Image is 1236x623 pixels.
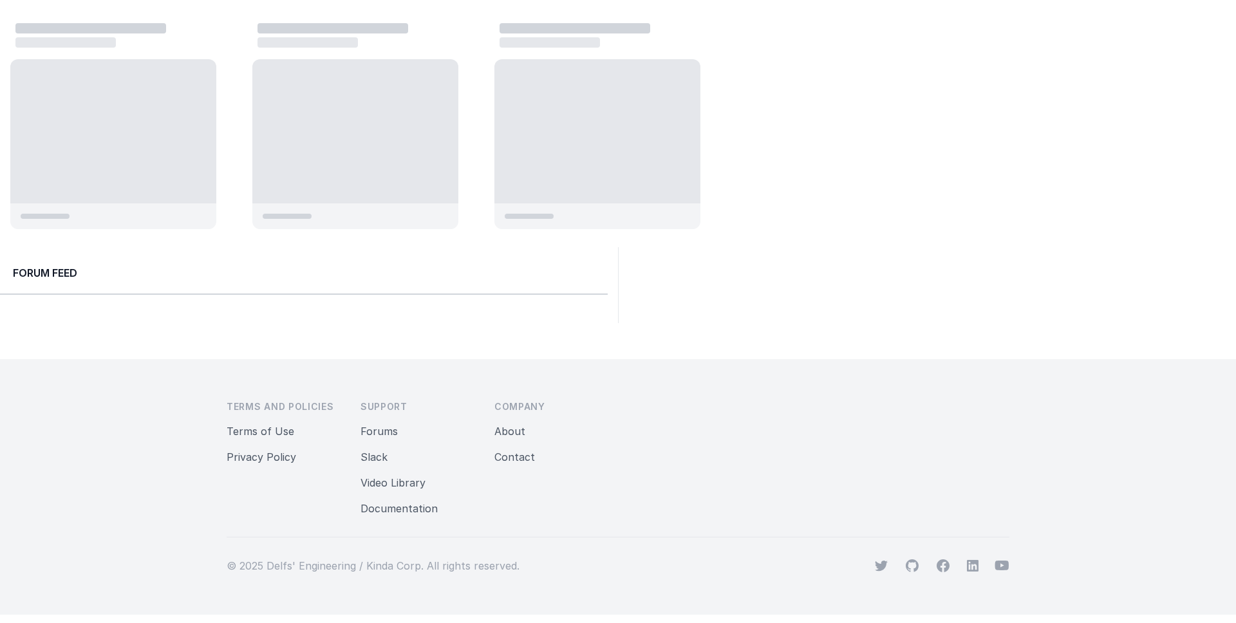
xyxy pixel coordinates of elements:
[227,558,520,573] p: © 2025 Delfs' Engineering / Kinda Corp. All rights reserved.
[360,400,474,413] h3: Support
[360,423,398,439] button: Forums
[494,449,535,465] button: Contact
[494,400,608,413] h3: Company
[13,265,595,281] h2: Forum Feed
[360,451,388,463] a: Slack
[227,451,296,463] a: Privacy Policy
[360,501,438,516] button: Documentation
[227,400,340,413] h3: Terms and Policies
[360,475,426,490] button: Video Library
[227,425,294,438] a: Terms of Use
[494,425,525,438] a: About
[966,559,979,572] svg: viewBox="0 0 24 24" aria-hidden="true">
[494,423,525,439] button: About
[360,449,388,465] button: Slack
